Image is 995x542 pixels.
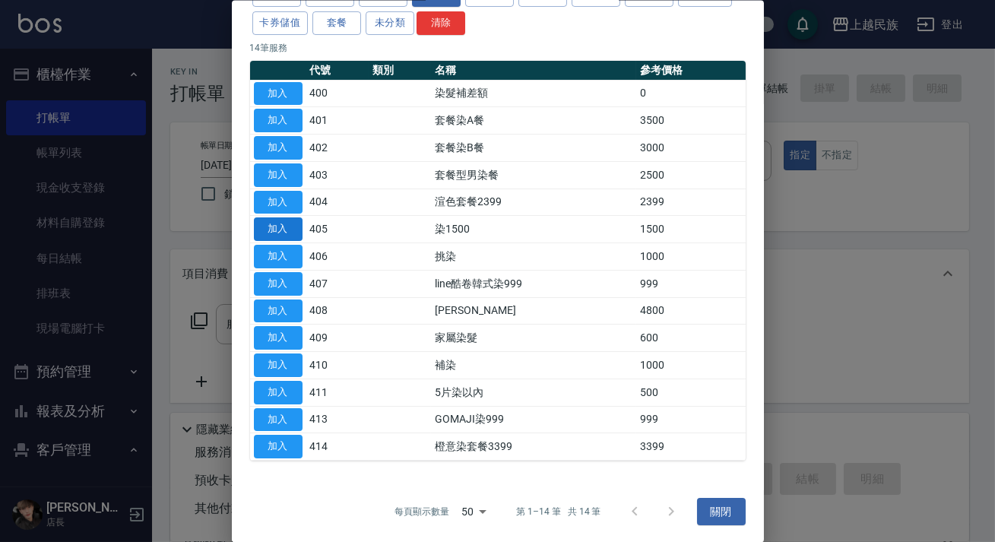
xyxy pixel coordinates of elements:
[697,497,746,525] button: 關閉
[431,134,636,161] td: 套餐染B餐
[254,380,303,404] button: 加入
[254,271,303,295] button: 加入
[431,324,636,351] td: 家屬染髮
[306,60,369,80] th: 代號
[306,297,369,325] td: 408
[636,60,745,80] th: 參考價格
[431,379,636,406] td: 5片染以內
[636,106,745,134] td: 3500
[306,161,369,189] td: 403
[254,109,303,132] button: 加入
[306,433,369,460] td: 414
[636,80,745,107] td: 0
[306,134,369,161] td: 402
[636,406,745,433] td: 999
[250,40,746,54] p: 14 筆服務
[636,351,745,379] td: 1000
[636,379,745,406] td: 500
[306,215,369,242] td: 405
[431,433,636,460] td: 橙意染套餐3399
[306,80,369,107] td: 400
[254,407,303,431] button: 加入
[254,81,303,105] button: 加入
[431,80,636,107] td: 染髮補差額
[252,11,309,34] button: 卡券儲值
[636,215,745,242] td: 1500
[306,106,369,134] td: 401
[516,505,600,518] p: 第 1–14 筆 共 14 筆
[431,215,636,242] td: 染1500
[369,60,431,80] th: 類別
[254,163,303,186] button: 加入
[306,270,369,297] td: 407
[636,297,745,325] td: 4800
[636,433,745,460] td: 3399
[312,11,361,34] button: 套餐
[306,324,369,351] td: 409
[431,406,636,433] td: GOMAJI染999
[431,161,636,189] td: 套餐型男染餐
[636,189,745,216] td: 2399
[636,270,745,297] td: 999
[636,242,745,270] td: 1000
[431,297,636,325] td: [PERSON_NAME]
[306,406,369,433] td: 413
[254,353,303,377] button: 加入
[636,324,745,351] td: 600
[431,270,636,297] td: line酷卷韓式染999
[254,435,303,458] button: 加入
[636,161,745,189] td: 2500
[254,299,303,322] button: 加入
[254,190,303,214] button: 加入
[254,136,303,160] button: 加入
[417,11,465,34] button: 清除
[254,326,303,350] button: 加入
[431,242,636,270] td: 挑染
[636,134,745,161] td: 3000
[254,217,303,241] button: 加入
[431,106,636,134] td: 套餐染A餐
[366,11,414,34] button: 未分類
[431,60,636,80] th: 名稱
[254,245,303,268] button: 加入
[431,351,636,379] td: 補染
[395,505,449,518] p: 每頁顯示數量
[455,491,492,532] div: 50
[306,351,369,379] td: 410
[306,242,369,270] td: 406
[431,189,636,216] td: 渲色套餐2399
[306,189,369,216] td: 404
[306,379,369,406] td: 411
